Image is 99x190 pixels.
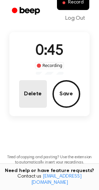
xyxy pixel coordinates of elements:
[6,155,93,165] p: Tired of copying and pasting? Use the extension to automatically insert your recordings.
[35,62,64,69] div: Recording
[19,80,47,108] button: Delete Audio Record
[52,80,80,108] button: Save Audio Record
[31,174,82,185] a: [EMAIL_ADDRESS][DOMAIN_NAME]
[7,4,46,18] a: Beep
[58,10,92,27] a: Log Out
[4,174,95,186] span: Contact us
[35,44,63,58] span: 0:45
